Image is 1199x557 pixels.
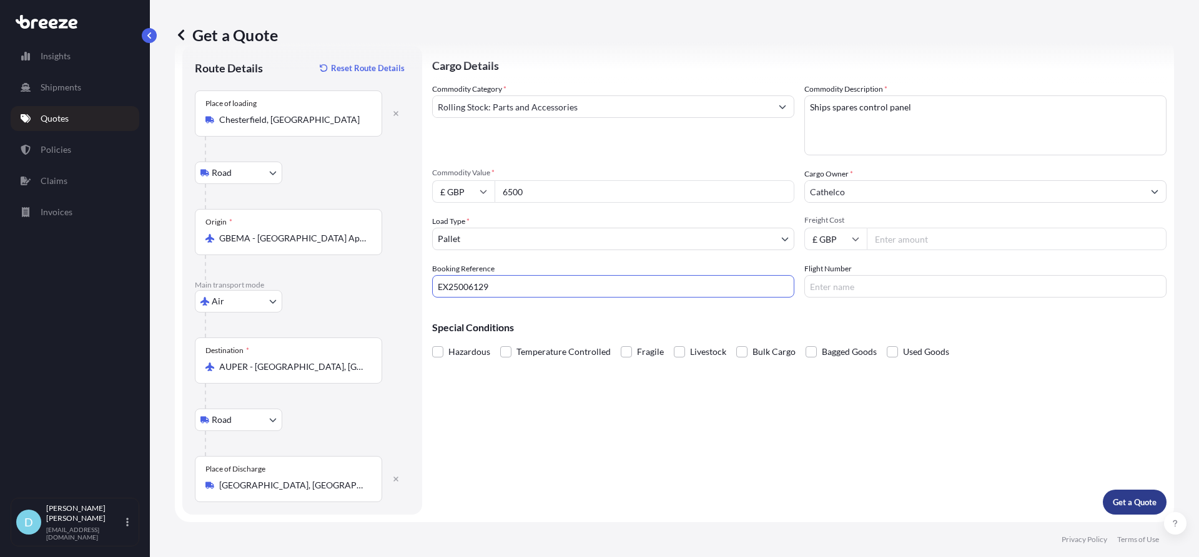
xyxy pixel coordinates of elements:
a: Privacy Policy [1062,535,1107,545]
button: Pallet [432,228,794,250]
p: Invoices [41,206,72,218]
label: Commodity Category [432,83,506,95]
a: Claims [11,168,139,193]
label: Flight Number [804,263,852,275]
a: Invoices [11,200,139,225]
span: Load Type [432,215,470,228]
span: D [24,516,33,528]
label: Commodity Description [804,83,887,95]
a: Terms of Use [1117,535,1159,545]
input: Enter amount [867,228,1167,250]
span: Livestock [690,342,726,361]
p: Shipments [41,81,81,94]
span: Road [212,414,232,426]
input: Destination [219,361,367,373]
span: Commodity Value [432,168,794,178]
label: Booking Reference [432,263,495,275]
a: Policies [11,137,139,162]
input: Select a commodity type [433,95,771,118]
p: Claims [41,175,67,187]
div: Place of loading [205,99,257,109]
a: Quotes [11,106,139,131]
input: Origin [219,232,367,245]
p: [EMAIL_ADDRESS][DOMAIN_NAME] [46,526,124,541]
span: Pallet [438,233,460,245]
span: Road [212,167,232,179]
p: Special Conditions [432,322,1167,332]
p: Main transport mode [195,280,410,290]
button: Select transport [195,290,282,312]
span: Bulk Cargo [752,342,796,361]
input: Type amount [495,180,794,203]
p: [PERSON_NAME] [PERSON_NAME] [46,503,124,523]
span: Used Goods [903,342,949,361]
a: Insights [11,44,139,69]
label: Cargo Owner [804,168,853,180]
button: Show suggestions [1143,180,1166,203]
p: Get a Quote [1113,496,1157,508]
p: Quotes [41,112,69,125]
span: Bagged Goods [822,342,877,361]
input: Your internal reference [432,275,794,298]
span: Fragile [637,342,664,361]
span: Air [212,295,224,308]
button: Select transport [195,162,282,184]
span: Temperature Controlled [516,342,611,361]
input: Place of Discharge [219,479,367,492]
span: Freight Cost [804,215,1167,225]
div: Place of Discharge [205,464,265,474]
button: Get a Quote [1103,490,1167,515]
input: Enter name [804,275,1167,298]
p: Insights [41,50,71,62]
a: Shipments [11,75,139,100]
input: Place of loading [219,114,367,126]
span: Hazardous [448,342,490,361]
div: Destination [205,346,249,356]
div: Origin [205,217,232,227]
p: Get a Quote [175,25,278,45]
p: Policies [41,143,71,156]
button: Show suggestions [771,95,794,118]
input: Full name [805,180,1143,203]
button: Select transport [195,409,282,431]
